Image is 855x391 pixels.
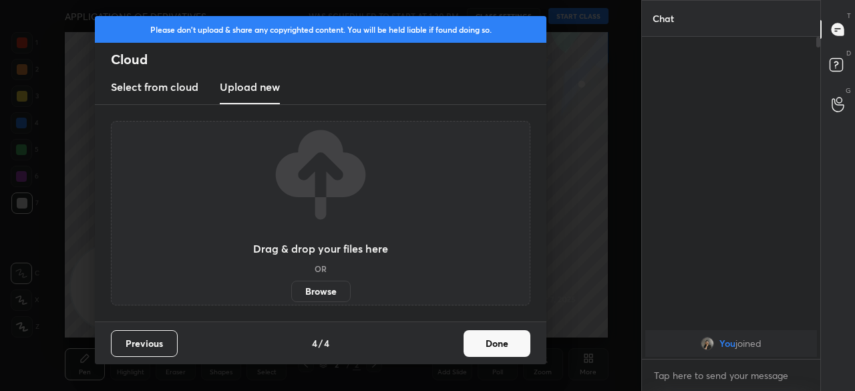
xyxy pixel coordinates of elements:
p: G [846,86,851,96]
h4: 4 [324,336,329,350]
h2: Cloud [111,51,546,68]
h3: Select from cloud [111,79,198,95]
h4: 4 [312,336,317,350]
span: You [719,338,735,349]
button: Done [464,330,530,357]
button: Previous [111,330,178,357]
span: joined [735,338,761,349]
div: Please don't upload & share any copyrighted content. You will be held liable if found doing so. [95,16,546,43]
h4: / [319,336,323,350]
img: 518721ee46394fa1bc4d5539d7907d7d.jpg [701,337,714,350]
h5: OR [315,265,327,273]
div: grid [642,328,820,360]
p: D [846,48,851,58]
h3: Drag & drop your files here [253,243,388,254]
p: T [847,11,851,21]
p: Chat [642,1,685,36]
h3: Upload new [220,79,280,95]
